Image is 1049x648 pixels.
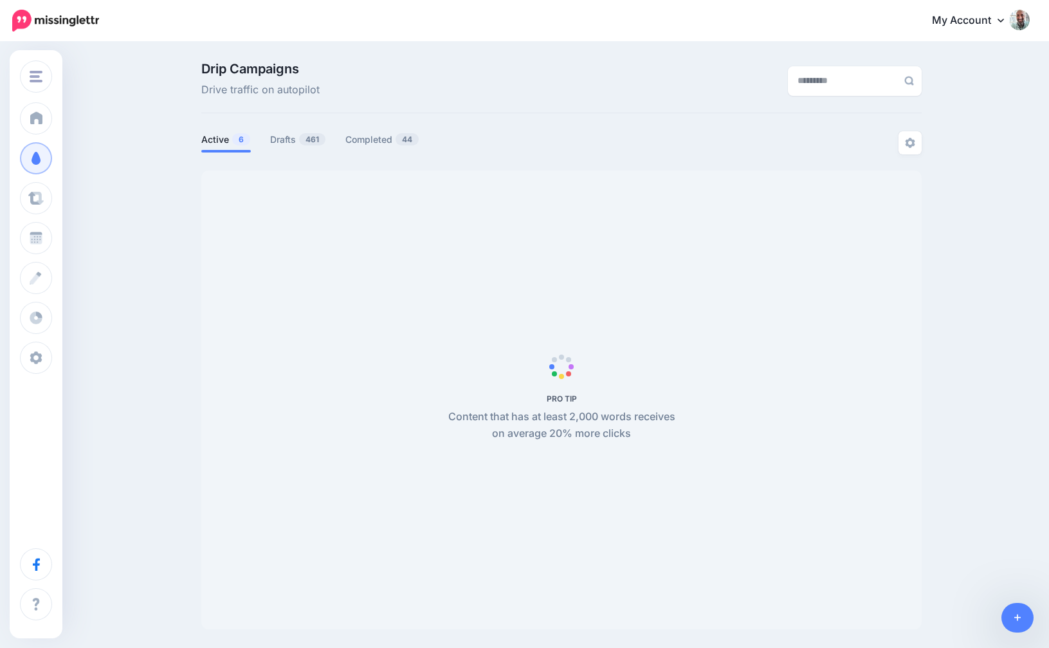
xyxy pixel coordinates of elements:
[441,409,682,442] p: Content that has at least 2,000 words receives on average 20% more clicks
[12,10,99,32] img: Missinglettr
[201,62,320,75] span: Drip Campaigns
[904,76,914,86] img: search-grey-6.png
[232,133,250,145] span: 6
[396,133,419,145] span: 44
[30,71,42,82] img: menu.png
[905,138,915,148] img: settings-grey.png
[441,394,682,403] h5: PRO TIP
[201,82,320,98] span: Drive traffic on autopilot
[201,132,251,147] a: Active6
[345,132,419,147] a: Completed44
[299,133,325,145] span: 461
[270,132,326,147] a: Drafts461
[919,5,1030,37] a: My Account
